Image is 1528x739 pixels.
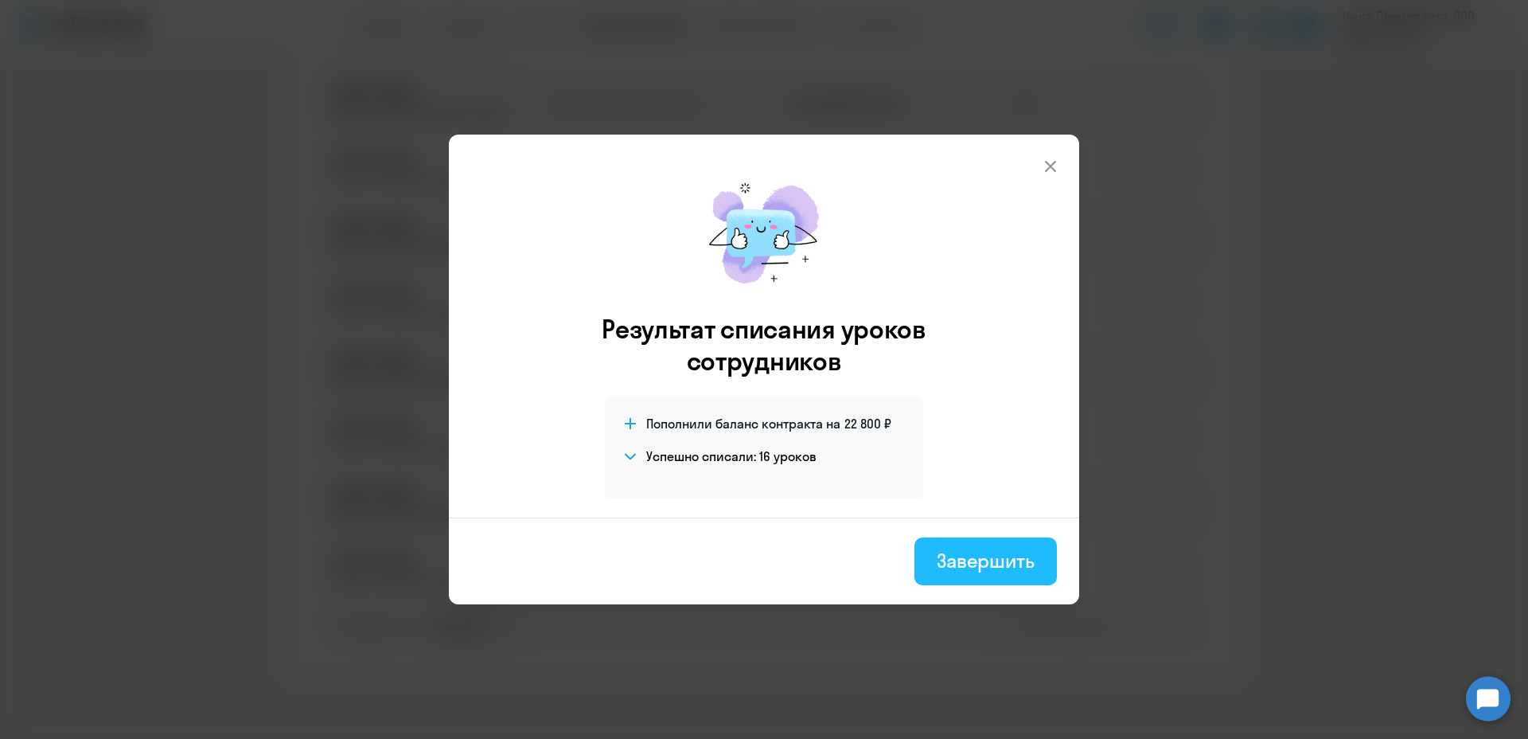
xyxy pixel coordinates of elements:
[914,538,1057,585] button: Завершить
[692,166,836,300] img: mirage-message.png
[844,415,891,432] span: 22 800 ₽
[580,313,948,377] h3: Результат списания уроков сотрудников
[646,415,840,432] span: Пополнили баланс контракта на
[937,548,1035,573] div: Завершить
[646,448,817,465] h4: Успешно списали: 16 уроков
